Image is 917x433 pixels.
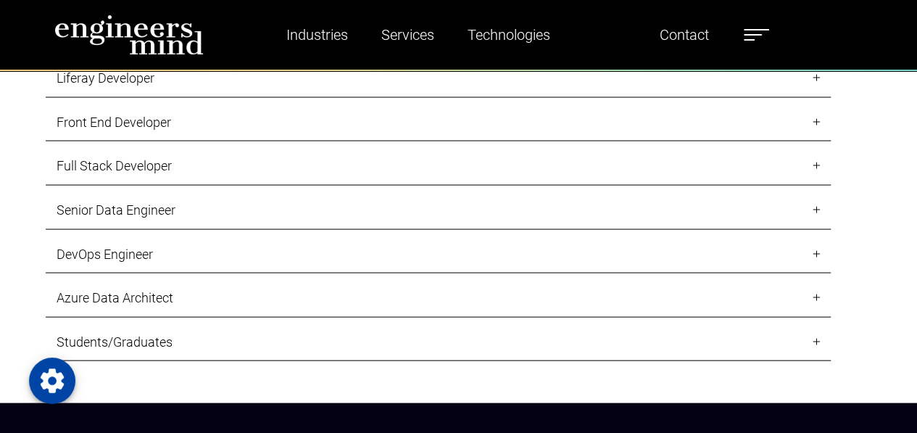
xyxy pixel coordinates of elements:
[46,279,831,318] a: Azure Data Architect
[375,18,440,51] a: Services
[46,104,831,142] a: Front End Developer
[54,15,204,55] img: logo
[462,18,556,51] a: Technologies
[46,323,831,362] a: Students/Graduates
[46,59,831,98] a: Liferay Developer
[46,191,831,230] a: Senior Data Engineer
[46,147,831,186] a: Full Stack Developer
[46,236,831,274] a: DevOps Engineer
[654,18,715,51] a: Contact
[281,18,354,51] a: Industries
